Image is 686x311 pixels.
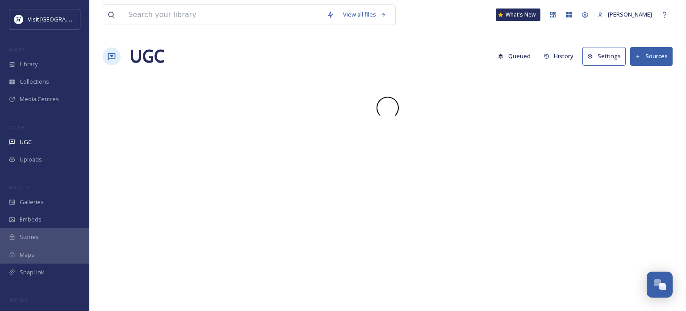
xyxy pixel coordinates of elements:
[20,155,42,164] span: Uploads
[647,272,673,298] button: Open Chat
[20,95,59,103] span: Media Centres
[9,46,25,53] span: MEDIA
[608,10,652,18] span: [PERSON_NAME]
[9,124,28,131] span: COLLECT
[28,15,97,23] span: Visit [GEOGRAPHIC_DATA]
[339,6,391,23] a: View all files
[130,43,164,70] a: UGC
[20,215,42,224] span: Embeds
[494,47,535,65] button: Queued
[124,5,322,25] input: Search your library
[540,47,583,65] a: History
[20,77,49,86] span: Collections
[20,251,34,259] span: Maps
[540,47,578,65] button: History
[582,47,626,65] button: Settings
[494,47,540,65] a: Queued
[20,268,44,277] span: SnapLink
[9,184,29,191] span: WIDGETS
[20,60,38,68] span: Library
[593,6,657,23] a: [PERSON_NAME]
[496,9,540,21] a: What's New
[20,138,32,146] span: UGC
[630,47,673,65] button: Sources
[14,15,23,24] img: Untitled%20design%20%2897%29.png
[582,47,630,65] a: Settings
[20,233,39,241] span: Stories
[20,198,44,206] span: Galleries
[9,297,27,303] span: SOCIALS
